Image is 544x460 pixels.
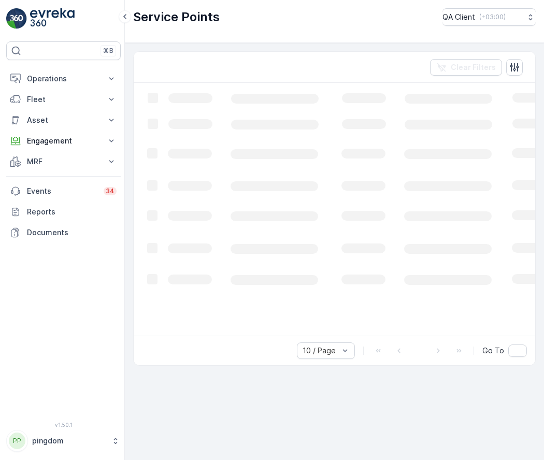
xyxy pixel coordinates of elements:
a: Documents [6,222,121,243]
p: Documents [27,227,117,238]
div: PP [9,433,25,449]
button: MRF [6,151,121,172]
p: Engagement [27,136,100,146]
p: Clear Filters [451,62,496,73]
span: v 1.50.1 [6,422,121,428]
p: pingdom [32,436,106,446]
p: Events [27,186,97,196]
img: logo_light-DOdMpM7g.png [30,8,75,29]
img: logo [6,8,27,29]
p: 34 [106,187,114,195]
button: QA Client(+03:00) [442,8,536,26]
p: QA Client [442,12,475,22]
a: Reports [6,202,121,222]
button: Engagement [6,131,121,151]
button: Clear Filters [430,59,502,76]
p: ⌘B [103,47,113,55]
p: Service Points [133,9,220,25]
p: Operations [27,74,100,84]
p: MRF [27,156,100,167]
button: Operations [6,68,121,89]
button: PPpingdom [6,430,121,452]
a: Events34 [6,181,121,202]
button: Asset [6,110,121,131]
p: ( +03:00 ) [479,13,506,21]
p: Reports [27,207,117,217]
p: Asset [27,115,100,125]
button: Fleet [6,89,121,110]
p: Fleet [27,94,100,105]
span: Go To [482,346,504,356]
